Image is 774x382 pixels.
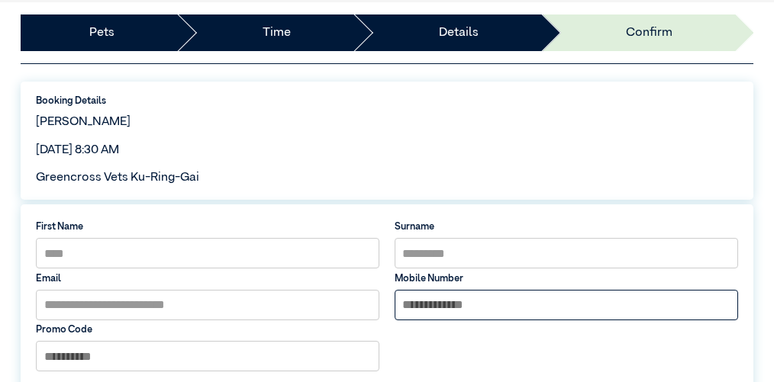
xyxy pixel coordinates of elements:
a: Details [439,24,479,42]
label: Email [36,271,379,286]
label: Surname [395,220,738,234]
label: First Name [36,220,379,234]
a: Time [263,24,291,42]
span: [DATE] 8:30 AM [36,144,119,156]
span: [PERSON_NAME] [36,116,131,128]
label: Booking Details [36,94,738,108]
span: Greencross Vets Ku-Ring-Gai [36,172,199,184]
label: Mobile Number [395,271,738,286]
a: Pets [89,24,114,42]
label: Promo Code [36,323,379,337]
